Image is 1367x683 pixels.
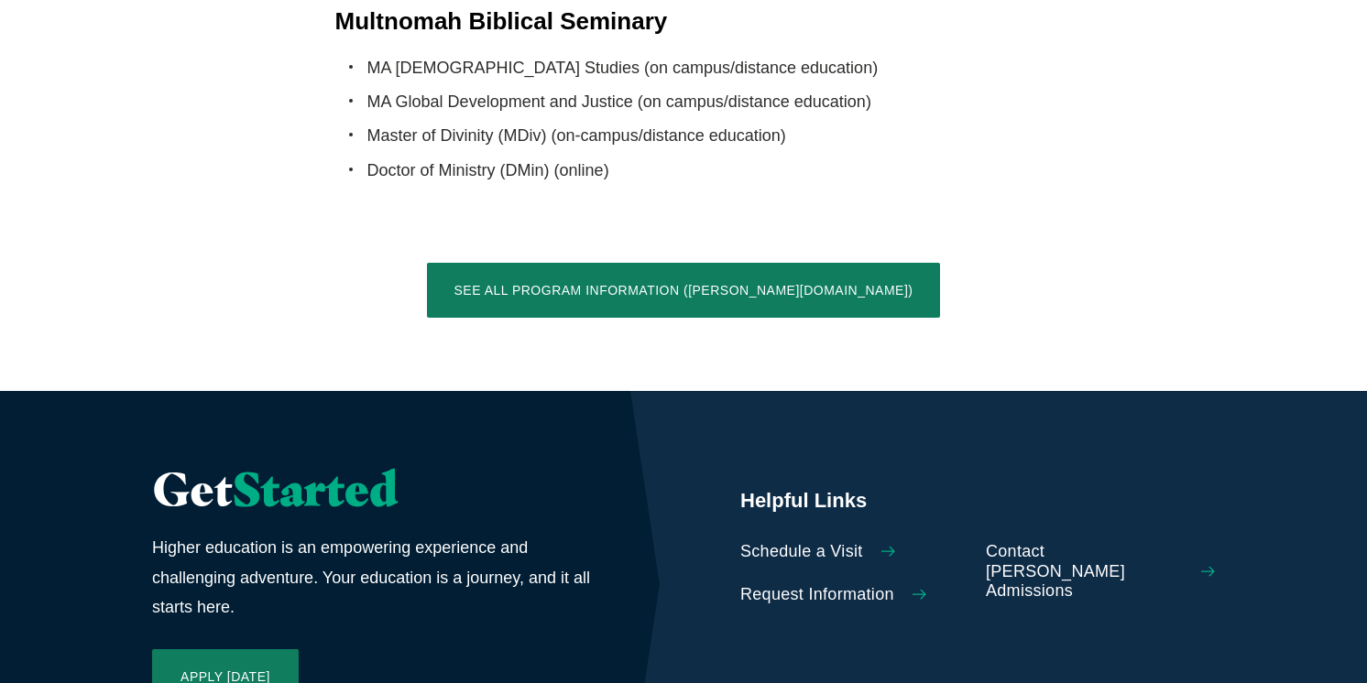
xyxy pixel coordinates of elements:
a: Schedule a Visit [740,542,969,562]
a: Request Information [740,585,969,605]
h2: Get [152,464,594,515]
li: MA [DEMOGRAPHIC_DATA] Studies (on campus/distance education) [367,53,1033,82]
a: Contact [PERSON_NAME] Admissions [986,542,1215,602]
li: Doctor of Ministry (DMin) (online) [367,156,1033,185]
li: MA Global Development and Justice (on campus/distance education) [367,87,1033,116]
span: Started [233,461,398,517]
a: See All Program Information ([PERSON_NAME][DOMAIN_NAME]) [427,263,941,318]
h4: Multnomah Biblical Seminary [335,5,1033,38]
span: Schedule a Visit [740,542,863,562]
h5: Helpful Links [740,487,1215,515]
span: Contact [PERSON_NAME] Admissions [986,542,1183,602]
span: Request Information [740,585,894,605]
p: Higher education is an empowering experience and challenging adventure. Your education is a journ... [152,533,594,622]
li: Master of Divinity (MDiv) (on-campus/distance education) [367,121,1033,150]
